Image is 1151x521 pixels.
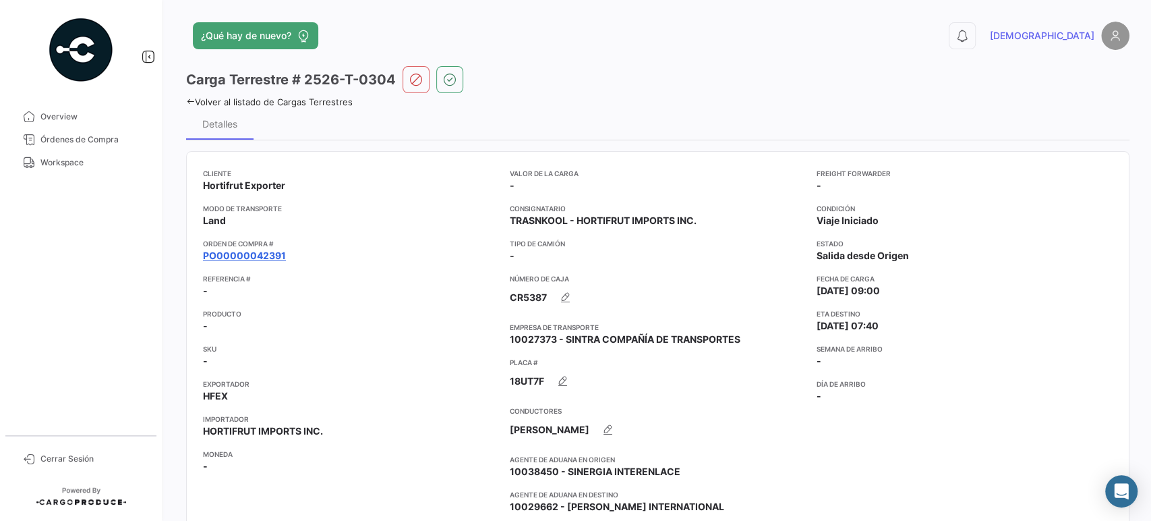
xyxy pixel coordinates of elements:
app-card-info-title: Empresa de Transporte [510,322,806,333]
a: PO00000042391 [203,249,286,263]
span: Órdenes de Compra [40,134,146,146]
button: ¿Qué hay de nuevo? [193,22,318,49]
app-card-info-title: Producto [203,308,499,319]
span: [DEMOGRAPHIC_DATA] [990,29,1094,43]
app-card-info-title: Semana de Arribo [817,344,1113,354]
span: Viaje Iniciado [817,214,879,227]
span: - [203,354,208,368]
app-card-info-title: Valor de la Carga [510,168,806,179]
app-card-info-title: Tipo de Camión [510,238,806,249]
span: TRASNKOOL - HORTIFRUT IMPORTS INC. [510,214,697,227]
app-card-info-title: SKU [203,344,499,354]
app-card-info-title: Modo de Transporte [203,203,499,214]
app-card-info-title: Placa # [510,357,806,368]
h3: Carga Terrestre # 2526-T-0304 [186,70,396,89]
span: Overview [40,111,146,123]
span: - [203,460,208,473]
span: - [510,249,514,263]
span: Hortifrut Exporter [203,179,285,192]
span: 10029662 - [PERSON_NAME] INTERNATIONAL [510,500,724,514]
span: - [817,354,821,368]
span: Workspace [40,157,146,169]
span: 18UT7F [510,375,544,388]
app-card-info-title: Moneda [203,449,499,460]
app-card-info-title: Orden de Compra # [203,238,499,249]
span: [DATE] 07:40 [817,319,879,333]
span: Salida desde Origen [817,249,909,263]
app-card-info-title: Cliente [203,168,499,179]
app-card-info-title: Conductores [510,406,806,416]
app-card-info-title: Fecha de carga [817,273,1113,284]
div: Abrir Intercom Messenger [1105,475,1138,508]
span: - [203,319,208,333]
app-card-info-title: Número de Caja [510,273,806,284]
a: Volver al listado de Cargas Terrestres [186,97,353,107]
span: HFEX [203,389,228,403]
span: 10027373 - SINTRA COMPAÑÍA DE TRANSPORTES [510,333,740,346]
app-card-info-title: ETA Destino [817,308,1113,319]
span: CR5387 [510,291,547,304]
app-card-info-title: Consignatario [510,203,806,214]
span: HORTIFRUT IMPORTS INC. [203,424,323,438]
span: - [817,179,821,192]
a: Workspace [11,151,151,174]
app-card-info-title: Freight Forwarder [817,168,1113,179]
app-card-info-title: Condición [817,203,1113,214]
span: [DATE] 09:00 [817,284,880,298]
app-card-info-title: Estado [817,238,1113,249]
div: Detalles [202,118,237,130]
span: [PERSON_NAME] [510,423,589,437]
app-card-info-title: Agente de Aduana en Destino [510,489,806,500]
img: placeholder-user.png [1101,22,1129,50]
img: powered-by.png [47,16,115,84]
app-card-info-title: Referencia # [203,273,499,284]
a: Órdenes de Compra [11,128,151,151]
span: - [510,179,514,192]
a: Overview [11,105,151,128]
app-card-info-title: Agente de Aduana en Origen [510,454,806,465]
span: Cerrar Sesión [40,453,146,465]
app-card-info-title: Importador [203,414,499,424]
span: - [817,389,821,403]
span: 10038450 - SINERGIA INTERENLACE [510,465,680,478]
span: - [203,284,208,298]
span: ¿Qué hay de nuevo? [201,29,291,43]
app-card-info-title: Día de Arribo [817,379,1113,389]
app-card-info-title: Exportador [203,379,499,389]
